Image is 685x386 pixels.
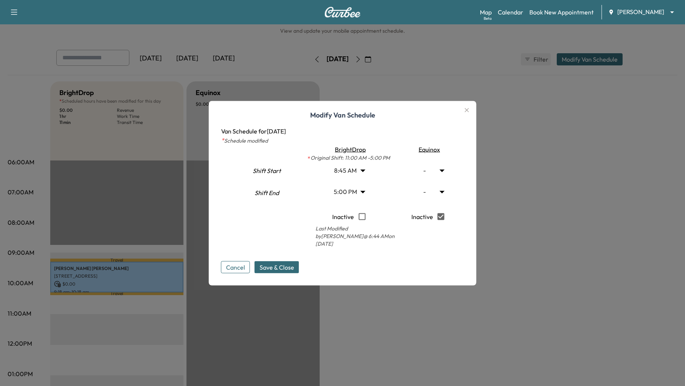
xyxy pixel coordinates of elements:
[405,181,451,202] div: -
[401,145,455,154] div: Equinox
[411,208,433,224] p: Inactive
[239,185,294,208] div: Shift End
[332,208,354,224] p: Inactive
[617,8,664,16] span: [PERSON_NAME]
[239,160,294,183] div: Shift Start
[221,135,464,145] p: Schedule modified
[260,262,294,272] span: Save & Close
[529,8,594,17] a: Book New Appointment
[484,16,492,21] div: Beta
[326,160,372,181] div: 8:45 AM
[324,7,361,17] img: Curbee Logo
[221,126,464,135] p: Van Schedule for [DATE]
[405,160,451,181] div: -
[498,8,523,17] a: Calendar
[326,181,372,202] div: 5:00 PM
[221,110,464,126] h1: Modify Van Schedule
[221,261,250,273] button: Cancel
[300,224,398,247] p: Last Modified by [PERSON_NAME] @ 6:44 AM on [DATE]
[480,8,492,17] a: MapBeta
[300,145,398,154] div: BrightDrop
[255,261,299,273] button: Save & Close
